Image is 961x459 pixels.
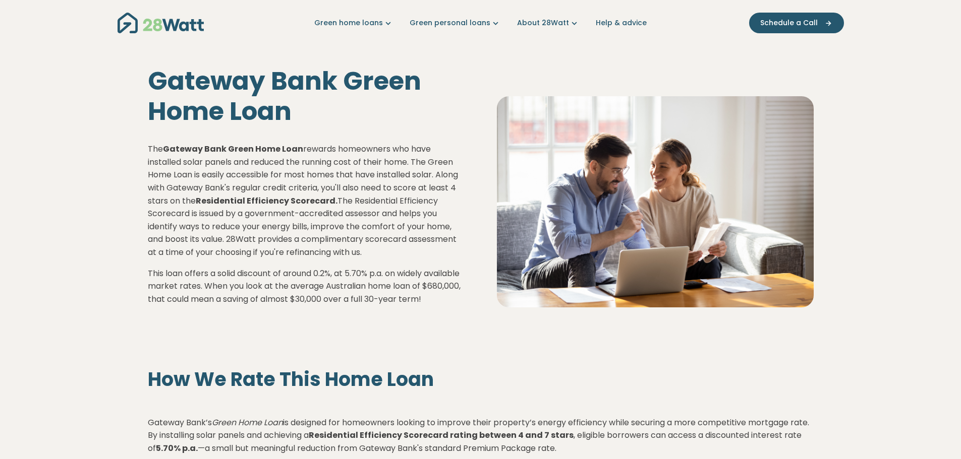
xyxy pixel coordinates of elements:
[749,13,844,33] button: Schedule a Call
[118,13,204,33] img: 28Watt
[148,368,814,391] h2: How We Rate This Home Loan
[163,143,303,155] strong: Gateway Bank Green Home Loan
[148,416,814,455] p: Gateway Bank’s is designed for homeowners looking to improve their property’s energy efficiency w...
[148,143,465,258] p: The rewards homeowners who have installed solar panels and reduced the running cost of their home...
[596,18,647,28] a: Help & advice
[148,267,465,306] p: This loan offers a solid discount of around 0.2%, at 5.70% p.a. on widely available market rates....
[309,429,574,441] strong: Residential Efficiency Scorecard rating between 4 and 7 stars
[118,10,844,36] nav: Main navigation
[760,18,818,28] span: Schedule a Call
[410,18,501,28] a: Green personal loans
[196,195,337,207] strong: Residential Efficiency Scorecard.
[156,442,198,454] strong: 5.70% p.a.
[517,18,580,28] a: About 28Watt
[212,417,283,428] em: Green Home Loan
[314,18,393,28] a: Green home loans
[148,66,465,126] h1: Gateway Bank Green Home Loan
